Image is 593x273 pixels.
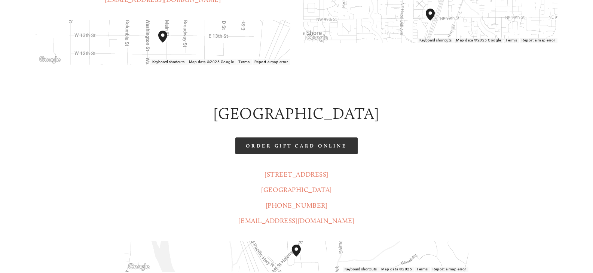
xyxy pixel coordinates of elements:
span: Map data ©2025 Google [189,60,234,64]
a: [PHONE_NUMBER] [266,201,328,210]
a: Report a map error [432,267,466,271]
a: [STREET_ADDRESS][GEOGRAPHIC_DATA] [261,170,331,194]
img: Google [37,55,62,65]
a: [EMAIL_ADDRESS][DOMAIN_NAME] [238,217,354,225]
a: Open this area in Google Maps (opens a new window) [37,55,62,65]
div: 1300 Mount Saint Helens Way Northeast Castle Rock, WA, 98611, United States [292,245,310,269]
span: Map data ©2025 [381,267,412,271]
img: Google [126,262,151,272]
button: Keyboard shortcuts [152,59,184,65]
a: Open this area in Google Maps (opens a new window) [126,262,151,272]
a: Terms [238,60,250,64]
a: Report a map error [254,60,288,64]
h2: [GEOGRAPHIC_DATA] [36,103,557,125]
a: Order Gift Card Online [235,137,357,154]
button: Keyboard shortcuts [345,267,377,272]
a: Terms [416,267,428,271]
